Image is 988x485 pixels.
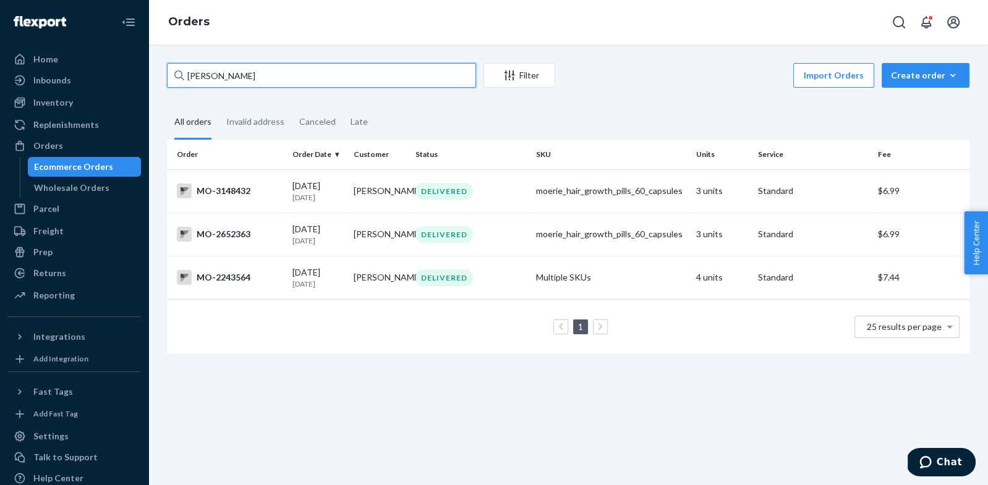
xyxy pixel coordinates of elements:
[7,285,141,305] a: Reporting
[7,49,141,69] a: Home
[33,472,83,484] div: Help Center
[7,136,141,156] a: Orders
[33,246,53,258] div: Prep
[168,15,210,28] a: Orders
[411,140,531,169] th: Status
[7,242,141,262] a: Prep
[349,169,411,213] td: [PERSON_NAME]
[530,256,691,299] td: Multiple SKUs
[33,289,75,302] div: Reporting
[535,185,686,197] div: moerie_hair_growth_pills_60_capsules
[292,235,344,246] p: [DATE]
[7,70,141,90] a: Inbounds
[7,263,141,283] a: Returns
[351,106,368,138] div: Late
[167,140,287,169] th: Order
[7,382,141,402] button: Fast Tags
[691,169,753,213] td: 3 units
[891,69,960,82] div: Create order
[415,226,473,243] div: DELIVERED
[415,183,473,200] div: DELIVERED
[226,106,284,138] div: Invalid address
[292,223,344,246] div: [DATE]
[758,271,869,284] p: Standard
[33,451,98,463] div: Talk to Support
[873,140,969,169] th: Fee
[177,183,283,198] div: MO-3148432
[867,321,942,332] span: 25 results per page
[7,199,141,219] a: Parcel
[287,140,349,169] th: Order Date
[882,63,969,88] button: Create order
[691,213,753,256] td: 3 units
[887,10,911,35] button: Open Search Box
[7,352,141,366] a: Add Integration
[753,140,874,169] th: Service
[576,321,586,332] a: Page 1 is your current page
[873,169,969,213] td: $6.99
[292,266,344,289] div: [DATE]
[14,16,66,28] img: Flexport logo
[535,228,686,240] div: moerie_hair_growth_pills_60_capsules
[530,140,691,169] th: SKU
[33,140,63,152] div: Orders
[484,69,555,82] div: Filter
[7,426,141,446] a: Settings
[908,448,976,479] iframe: Opens a widget where you can chat to one of our agents
[349,213,411,256] td: [PERSON_NAME]
[34,161,113,173] div: Ecommerce Orders
[33,96,73,109] div: Inventory
[7,93,141,112] a: Inventory
[483,63,555,88] button: Filter
[33,331,85,343] div: Integrations
[415,269,473,286] div: DELIVERED
[116,10,141,35] button: Close Navigation
[33,430,69,442] div: Settings
[292,192,344,203] p: [DATE]
[7,407,141,421] a: Add Fast Tag
[299,106,336,138] div: Canceled
[33,408,78,419] div: Add Fast Tag
[33,225,64,237] div: Freight
[28,157,142,177] a: Ecommerce Orders
[33,203,59,215] div: Parcel
[158,4,219,40] ol: breadcrumbs
[292,180,344,203] div: [DATE]
[941,10,966,35] button: Open account menu
[174,106,211,140] div: All orders
[7,115,141,135] a: Replenishments
[7,221,141,241] a: Freight
[914,10,939,35] button: Open notifications
[33,119,99,131] div: Replenishments
[873,256,969,299] td: $7.44
[873,213,969,256] td: $6.99
[758,228,869,240] p: Standard
[177,227,283,242] div: MO-2652363
[33,267,66,279] div: Returns
[28,178,142,198] a: Wholesale Orders
[793,63,874,88] button: Import Orders
[349,256,411,299] td: [PERSON_NAME]
[33,386,73,398] div: Fast Tags
[33,74,71,86] div: Inbounds
[354,149,406,159] div: Customer
[33,353,88,364] div: Add Integration
[292,279,344,289] p: [DATE]
[177,270,283,285] div: MO-2243564
[758,185,869,197] p: Standard
[691,140,753,169] th: Units
[7,327,141,347] button: Integrations
[7,447,141,467] button: Talk to Support
[33,53,58,65] div: Home
[34,182,109,194] div: Wholesale Orders
[167,63,476,88] input: Search orders
[691,256,753,299] td: 4 units
[964,211,988,274] button: Help Center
